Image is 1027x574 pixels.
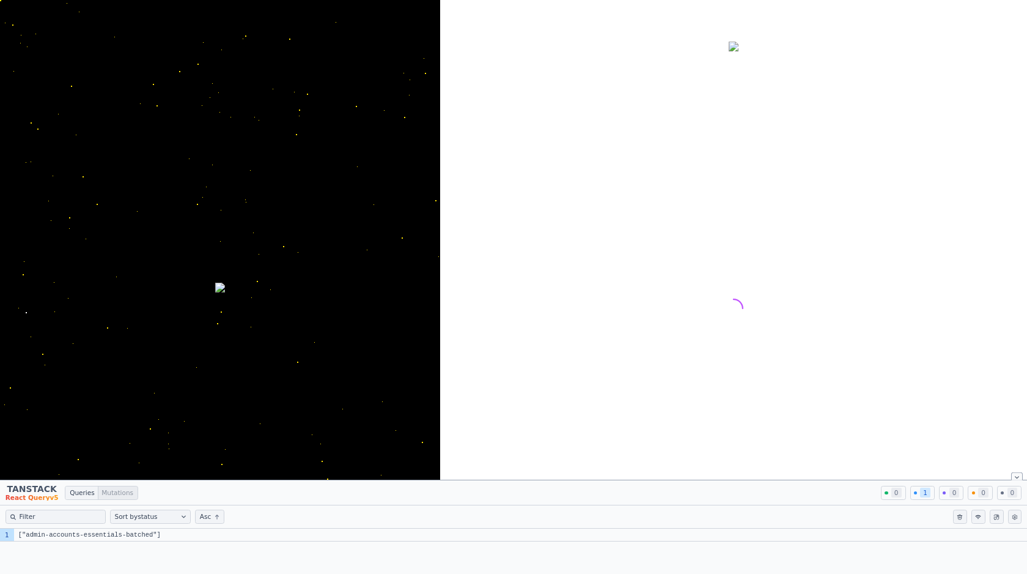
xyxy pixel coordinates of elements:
[891,488,902,498] span: 0
[910,486,935,500] button: 1
[6,485,59,493] span: TANSTACK
[6,494,59,501] span: React Query v 5
[215,283,225,293] img: login-background.png
[978,488,988,498] span: 0
[65,486,98,499] label: Toggle Queries View
[953,510,967,524] button: Clear query cache
[968,486,992,500] button: 0
[1007,488,1018,498] span: 0
[729,42,738,51] img: logo.svg
[98,486,138,499] label: Toggle Mutations View
[1011,472,1023,480] button: Close tanstack query devtools
[200,512,211,523] span: Asc
[14,529,1027,542] code: ["admin-accounts-essentials-batched"]
[881,486,905,500] button: 0
[6,485,59,501] button: Close Tanstack query devtools
[920,488,930,498] span: 1
[971,510,985,524] button: Mock offline behavior
[949,488,960,498] span: 0
[990,510,1004,524] button: Open in picture-in-picture mode
[939,486,963,500] button: 0
[19,512,100,523] input: Filter queries by query key
[195,510,224,524] button: Sort order ascending
[724,299,743,318] span: loading
[997,486,1021,500] button: 0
